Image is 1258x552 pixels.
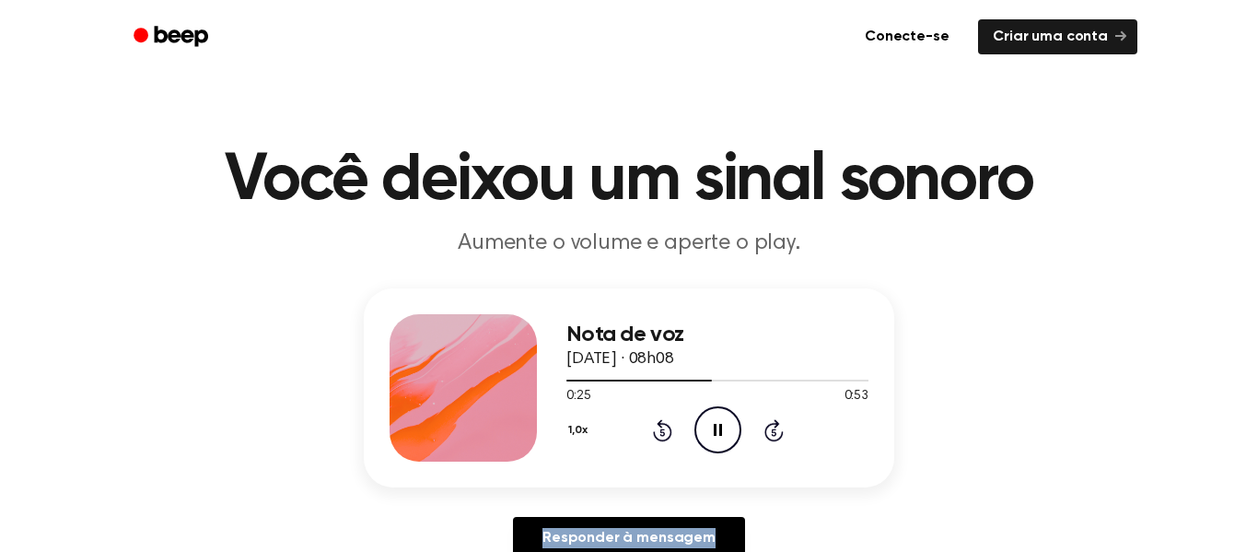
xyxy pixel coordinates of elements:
[458,232,800,254] font: Aumente o volume e aperte o play.
[568,425,587,436] font: 1,0x
[978,19,1137,54] a: Criar uma conta
[865,29,949,44] font: Conecte-se
[844,390,868,403] font: 0:53
[566,351,674,368] font: [DATE] · 08h08
[566,387,590,406] span: 0:25
[542,531,716,546] font: Responder à mensagem
[225,147,1033,214] font: Você deixou um sinal sonoro
[566,415,594,446] button: 1,0x
[566,323,683,346] font: Nota de voz
[993,29,1108,44] font: Criar uma conta
[846,16,967,58] a: Conecte-se
[121,19,225,55] a: Bip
